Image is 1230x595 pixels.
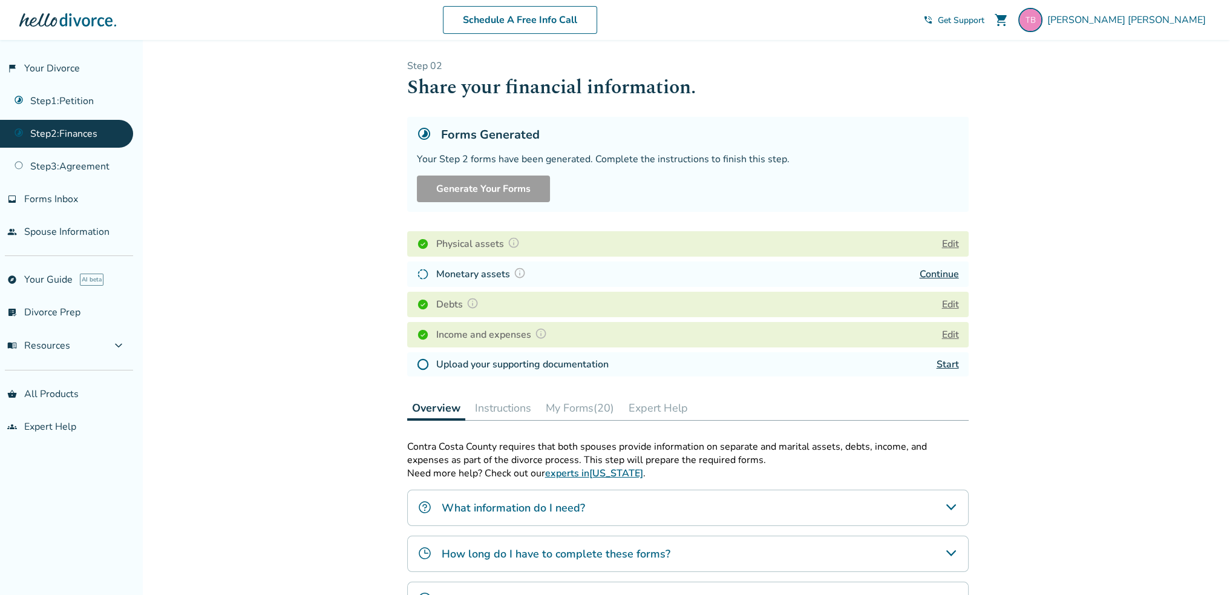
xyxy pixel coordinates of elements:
img: Not Started [417,358,429,370]
img: How long do I have to complete these forms? [417,546,432,560]
h1: Share your financial information. [407,73,969,102]
img: What information do I need? [417,500,432,514]
p: Step 0 2 [407,59,969,73]
div: Your Step 2 forms have been generated. Complete the instructions to finish this step. [417,153,959,166]
span: people [7,227,17,237]
img: Question Mark [514,267,526,279]
div: What information do I need? [407,490,969,526]
span: Resources [7,339,70,352]
button: Edit [942,297,959,312]
button: Generate Your Forms [417,176,550,202]
img: Question Mark [466,297,479,309]
img: tambill73@gmail.com [1018,8,1042,32]
a: Continue [920,268,959,281]
span: shopping_cart [994,13,1009,27]
p: Need more help? Check out our . [407,467,969,480]
h4: Upload your supporting documentation [436,357,609,372]
span: inbox [7,194,17,204]
div: How long do I have to complete these forms? [407,536,969,572]
button: Edit [942,327,959,342]
h5: Forms Generated [441,127,540,143]
h4: Income and expenses [436,327,551,343]
h4: Physical assets [436,236,523,252]
a: Start [937,358,959,371]
button: Overview [407,396,465,421]
iframe: Chat Widget [1169,537,1230,595]
span: shopping_basket [7,389,17,399]
h4: What information do I need? [442,500,585,516]
span: expand_more [111,338,126,353]
p: Contra Costa County requires that both spouses provide information on separate and marital assets... [407,440,969,467]
button: Instructions [470,396,536,420]
img: In Progress [417,268,429,280]
img: Completed [417,298,429,311]
span: Get Support [938,15,984,26]
img: Completed [417,329,429,341]
span: groups [7,422,17,432]
span: phone_in_talk [923,15,933,25]
img: Question Mark [508,237,520,249]
h4: Monetary assets [436,266,529,282]
span: list_alt_check [7,307,17,317]
a: Schedule A Free Info Call [443,6,597,34]
span: flag_2 [7,64,17,73]
span: Forms Inbox [24,192,78,206]
span: [PERSON_NAME] [PERSON_NAME] [1047,13,1211,27]
h4: Debts [436,297,482,312]
button: My Forms(20) [541,396,619,420]
img: Completed [417,238,429,250]
img: Question Mark [535,327,547,340]
span: menu_book [7,341,17,350]
a: phone_in_talkGet Support [923,15,984,26]
button: Expert Help [624,396,693,420]
button: Edit [942,237,959,251]
span: explore [7,275,17,284]
h4: How long do I have to complete these forms? [442,546,670,562]
a: experts in[US_STATE] [545,467,643,480]
span: AI beta [80,274,103,286]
